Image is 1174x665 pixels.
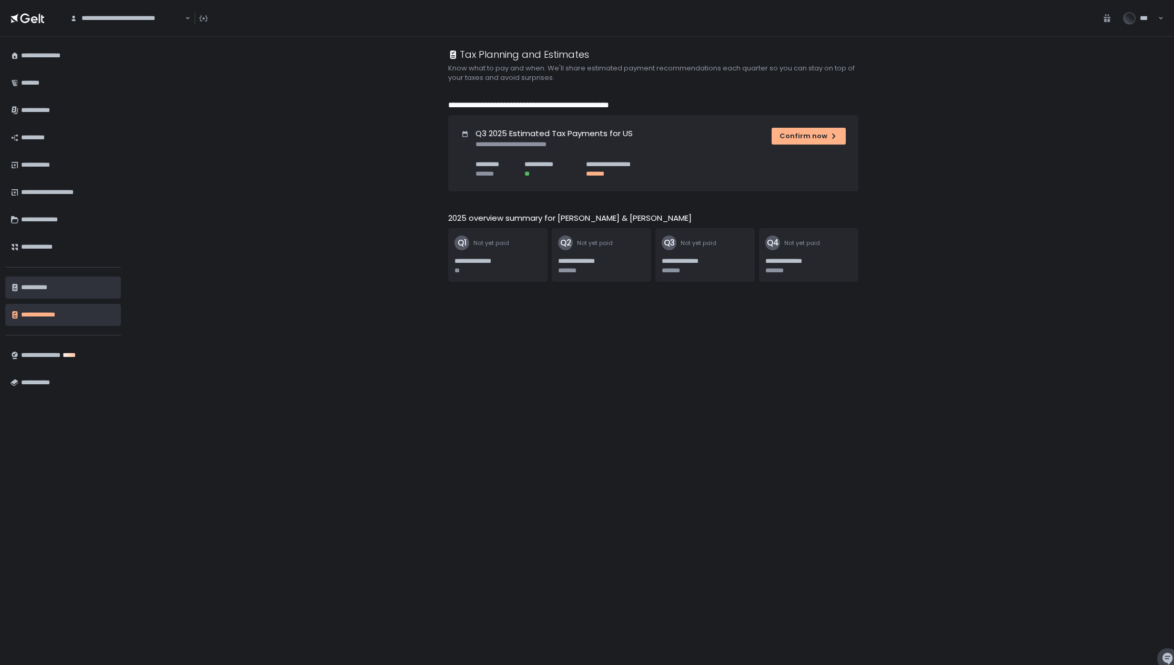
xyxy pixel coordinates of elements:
text: Q2 [560,238,571,249]
h1: Q3 2025 Estimated Tax Payments for US [475,128,633,140]
text: Q1 [458,238,467,249]
h2: 2025 overview summary for [PERSON_NAME] & [PERSON_NAME] [448,212,692,224]
div: Search for option [63,7,190,29]
text: Q4 [767,238,779,249]
span: Not yet paid [577,239,613,247]
h2: Know what to pay and when. We'll share estimated payment recommendations each quarter so you can ... [448,64,869,83]
span: Not yet paid [784,239,820,247]
div: Confirm now [780,131,838,141]
button: Confirm now [772,128,846,145]
span: Not yet paid [681,239,716,247]
div: Tax Planning and Estimates [448,47,589,62]
span: Not yet paid [473,239,509,247]
text: Q3 [664,238,675,249]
